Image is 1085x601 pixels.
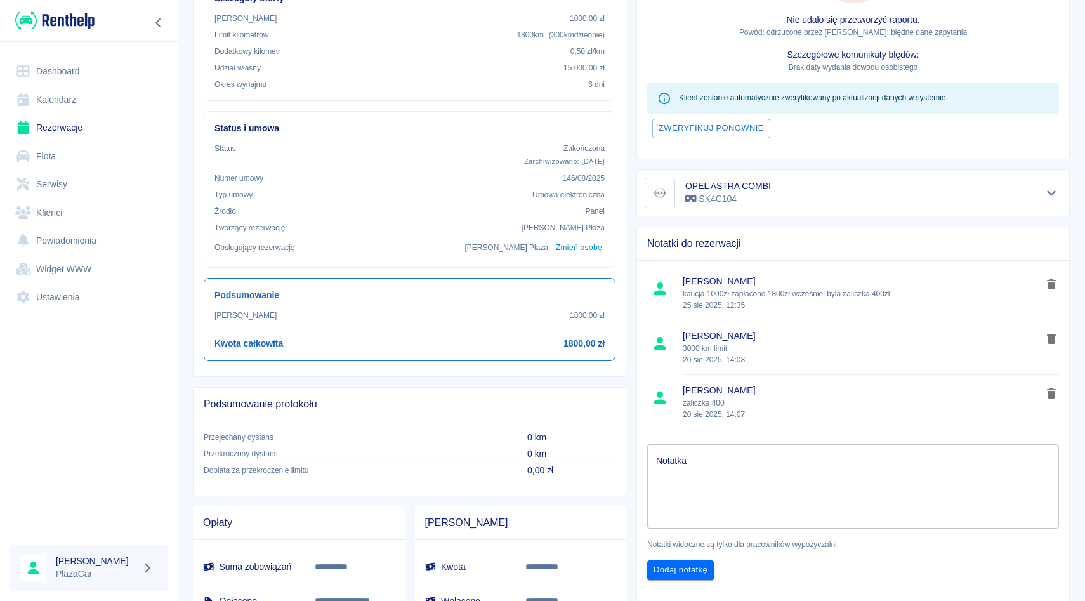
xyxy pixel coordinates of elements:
a: Serwisy [10,170,168,199]
a: Widget WWW [10,255,168,284]
p: Typ umowy [214,189,253,201]
p: Numer umowy [214,173,263,184]
span: Notatki do rezerwacji [647,237,1059,250]
h6: Status i umowa [214,122,605,135]
p: Przejechany dystans [204,432,507,443]
p: 25 sie 2025, 12:35 [683,300,1042,311]
button: delete note [1042,385,1061,402]
p: Panel [586,206,605,217]
p: 3000 km limit [683,343,1042,366]
p: 6 dni [588,79,605,90]
span: Brak daty wydania dowodu osobistego [789,63,917,72]
img: Renthelp logo [15,10,95,31]
p: 20 sie 2025, 14:07 [683,409,1042,420]
p: [PERSON_NAME] Płaza [465,242,548,253]
button: Pokaż szczegóły [1041,184,1062,202]
h6: Kwota [425,560,506,573]
p: 1800 km [516,29,605,41]
p: Szczegółowe komunikaty błędów: [647,48,1059,62]
a: Rezerwacje [10,114,168,142]
p: 0,00 zł [527,464,615,477]
a: Klienci [10,199,168,227]
button: Dodaj notatkę [647,560,714,580]
span: [PERSON_NAME] [683,275,1042,288]
button: delete note [1042,331,1061,347]
p: Umowa elektroniczna [532,189,605,201]
p: Powód: odrzucone przez [PERSON_NAME]: błędne dane zapytania [647,27,1059,38]
button: Zmień osobę [553,239,605,257]
p: Żrodło [214,206,236,217]
div: Klient zostanie automatycznie zweryfikowany po aktualizacji danych w systemie. [679,87,948,110]
h6: Kwota całkowita [214,337,283,350]
p: Dodatkowy kilometr [214,46,280,57]
span: Opłaty [203,517,395,529]
p: 0 km [527,431,615,444]
span: Podsumowanie protokołu [204,398,615,411]
p: 146/08/2025 [563,173,605,184]
p: Zakończona [524,143,605,154]
p: Tworzący rezerwację [214,222,285,234]
p: 1800,00 zł [570,310,605,321]
p: Notatki widoczne są tylko dla pracowników wypożyczalni. [647,539,1059,550]
h6: Suma zobowiązań [203,560,294,573]
p: PlazaCar [56,567,137,581]
span: [PERSON_NAME] [683,384,1042,397]
p: 0,50 zł /km [570,46,605,57]
p: 15 000,00 zł [563,62,605,74]
p: [PERSON_NAME] Płaza [522,222,605,234]
button: delete note [1042,276,1061,293]
p: Limit kilometrów [214,29,268,41]
p: Status [214,143,236,154]
p: Nie udało się przetworzyć raportu. [647,13,1059,27]
h6: Podsumowanie [214,289,605,302]
p: SK4C104 [685,192,771,206]
button: Zwiń nawigację [149,15,168,31]
p: Przekroczony dystans [204,448,507,459]
p: 0 km [527,447,615,461]
h6: [PERSON_NAME] [56,555,137,567]
h6: 1800,00 zł [563,337,605,350]
a: Dashboard [10,57,168,86]
p: [PERSON_NAME] [214,13,277,24]
a: Renthelp logo [10,10,95,31]
a: Powiadomienia [10,227,168,255]
h6: OPEL ASTRA COMBI [685,180,771,192]
span: [PERSON_NAME] [683,329,1042,343]
p: kaucja 1000zł zapłacono 1800zł wcześniej była zaliczka 400zł [683,288,1042,311]
span: Zarchiwizowano: [DATE] [524,157,605,165]
a: Ustawienia [10,283,168,312]
img: Image [647,180,673,206]
p: zaliczka 400 [683,397,1042,420]
p: Udział własny [214,62,261,74]
p: [PERSON_NAME] [214,310,277,321]
span: ( 300 km dziennie ) [549,30,605,39]
button: Zweryfikuj ponownie [652,119,770,138]
a: Flota [10,142,168,171]
a: Kalendarz [10,86,168,114]
span: [PERSON_NAME] [425,517,617,529]
p: Obsługujący rezerwację [214,242,295,253]
p: 20 sie 2025, 14:08 [683,354,1042,366]
p: Dopłata za przekroczenie limitu [204,465,507,476]
p: Okres wynajmu [214,79,266,90]
p: 1000,00 zł [570,13,605,24]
